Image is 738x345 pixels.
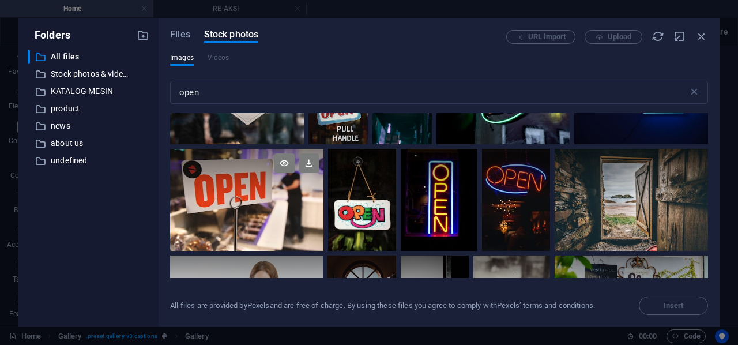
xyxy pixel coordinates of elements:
[51,119,128,133] p: news
[170,28,190,42] span: Files
[28,153,149,168] div: undefined
[247,301,270,310] a: Pexels
[673,30,686,43] i: Minimize
[208,51,229,65] span: This file type is not supported by this element
[204,28,258,42] span: Stock photos
[28,119,149,133] div: news
[639,297,708,315] span: Select a file first
[28,67,149,81] div: Stock photos & videos
[170,301,595,311] div: All files are provided by and are free of charge. By using these files you agree to comply with .
[497,301,593,310] a: Pexels’ terms and conditions
[28,102,149,116] div: product
[652,30,664,43] i: Reload
[28,84,149,99] div: KATALOG MESIN
[51,85,128,98] p: KATALOG MESIN
[51,50,128,63] p: All files
[170,51,194,65] span: Images
[51,137,128,150] p: about us
[28,28,70,43] p: Folders
[695,30,708,43] i: Close
[137,29,149,42] i: Create new folder
[28,67,129,81] div: Stock photos & videos
[170,81,688,104] input: Search
[28,50,30,64] div: ​
[28,136,149,151] div: about us
[51,67,128,81] p: Stock photos & videos
[51,154,128,167] p: undefined
[51,102,128,115] p: product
